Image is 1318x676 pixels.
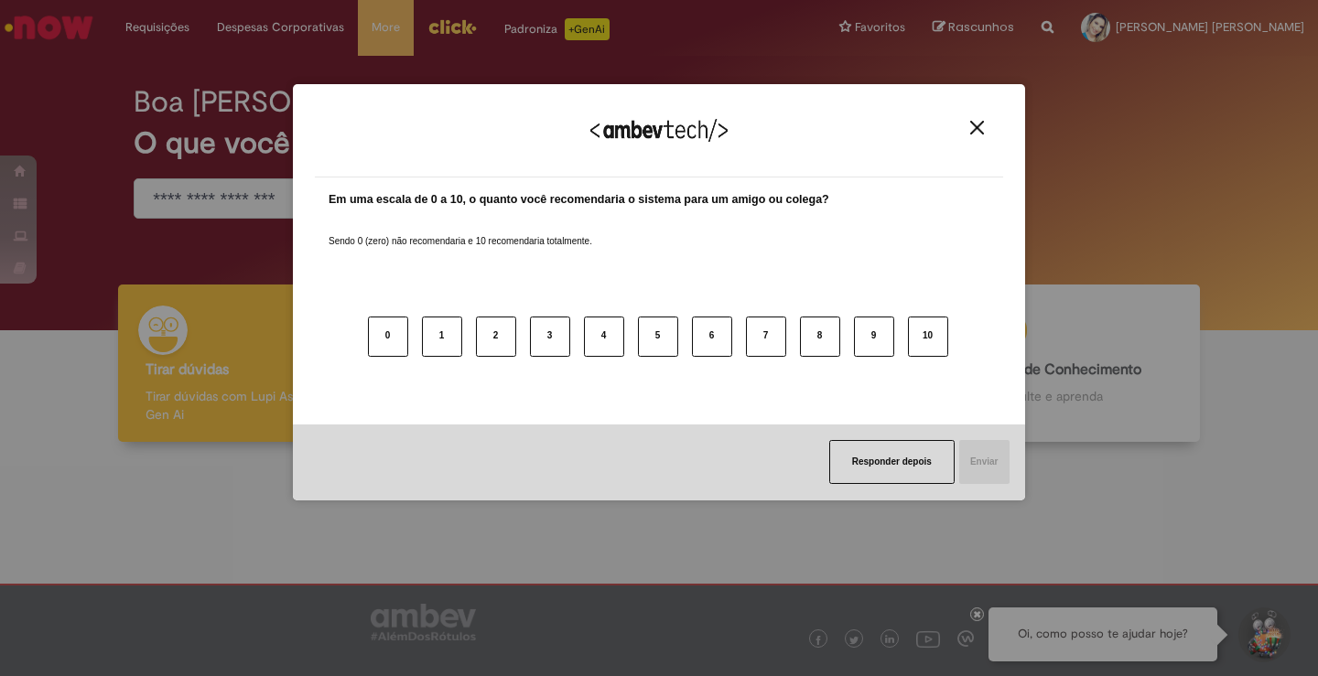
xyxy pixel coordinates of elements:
button: Responder depois [829,440,955,484]
button: 10 [908,317,948,357]
button: 0 [368,317,408,357]
label: Sendo 0 (zero) não recomendaria e 10 recomendaria totalmente. [329,213,592,248]
button: 8 [800,317,840,357]
img: Logo Ambevtech [590,119,728,142]
button: 5 [638,317,678,357]
button: 2 [476,317,516,357]
button: 1 [422,317,462,357]
button: Close [965,120,989,135]
button: 4 [584,317,624,357]
button: 6 [692,317,732,357]
button: 3 [530,317,570,357]
label: Em uma escala de 0 a 10, o quanto você recomendaria o sistema para um amigo ou colega? [329,191,829,209]
button: 9 [854,317,894,357]
button: 7 [746,317,786,357]
img: Close [970,121,984,134]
